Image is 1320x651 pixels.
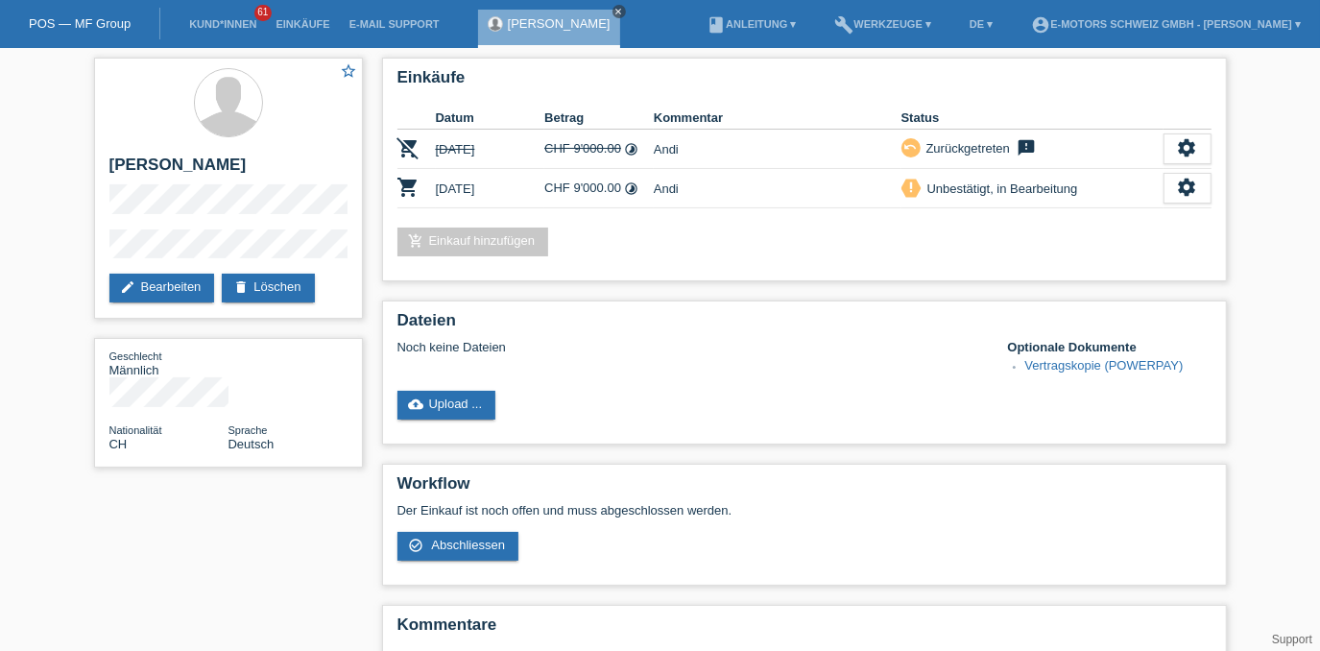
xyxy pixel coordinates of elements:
[109,274,215,302] a: editBearbeiten
[1015,138,1038,157] i: feedback
[397,228,549,256] a: add_shopping_cartEinkauf hinzufügen
[707,15,726,35] i: book
[397,340,984,354] div: Noch keine Dateien
[397,474,1212,503] h2: Workflow
[228,424,268,436] span: Sprache
[1177,177,1198,198] i: settings
[340,18,449,30] a: E-Mail Support
[624,181,638,196] i: Fixe Raten (48 Raten)
[109,350,162,362] span: Geschlecht
[904,140,918,154] i: undo
[409,397,424,412] i: cloud_upload
[397,68,1212,97] h2: Einkäufe
[397,391,496,420] a: cloud_uploadUpload ...
[436,169,545,208] td: [DATE]
[960,18,1002,30] a: DE ▾
[397,615,1212,644] h2: Kommentare
[180,18,266,30] a: Kund*innen
[921,138,1010,158] div: Zurückgetreten
[922,179,1078,199] div: Unbestätigt, in Bearbeitung
[29,16,131,31] a: POS — MF Group
[397,532,519,561] a: check_circle_outline Abschliessen
[508,16,611,31] a: [PERSON_NAME]
[544,130,654,169] td: CHF 9'000.00
[697,18,805,30] a: bookAnleitung ▾
[409,233,424,249] i: add_shopping_cart
[266,18,339,30] a: Einkäufe
[409,538,424,553] i: check_circle_outline
[109,349,228,377] div: Männlich
[254,5,272,21] span: 61
[654,107,901,130] th: Kommentar
[901,107,1164,130] th: Status
[109,437,128,451] span: Schweiz
[397,136,420,159] i: POSP00028197
[624,142,638,157] i: Fixe Raten (48 Raten)
[436,107,545,130] th: Datum
[222,274,314,302] a: deleteLöschen
[1177,137,1198,158] i: settings
[1031,15,1050,35] i: account_circle
[109,424,162,436] span: Nationalität
[1008,340,1212,354] h4: Optionale Dokumente
[121,279,136,295] i: edit
[614,7,624,16] i: close
[341,62,358,80] i: star_border
[654,130,901,169] td: Andi
[397,176,420,199] i: POSP00028199
[612,5,626,18] a: close
[233,279,249,295] i: delete
[1272,633,1312,646] a: Support
[341,62,358,83] a: star_border
[654,169,901,208] td: Andi
[228,437,275,451] span: Deutsch
[436,130,545,169] td: [DATE]
[1021,18,1310,30] a: account_circleE-Motors Schweiz GmbH - [PERSON_NAME] ▾
[834,15,853,35] i: build
[431,538,505,552] span: Abschliessen
[904,181,918,194] i: priority_high
[397,503,1212,518] p: Der Einkauf ist noch offen und muss abgeschlossen werden.
[397,311,1212,340] h2: Dateien
[109,156,348,184] h2: [PERSON_NAME]
[825,18,941,30] a: buildWerkzeuge ▾
[544,169,654,208] td: CHF 9'000.00
[544,107,654,130] th: Betrag
[1025,358,1184,373] a: Vertragskopie (POWERPAY)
